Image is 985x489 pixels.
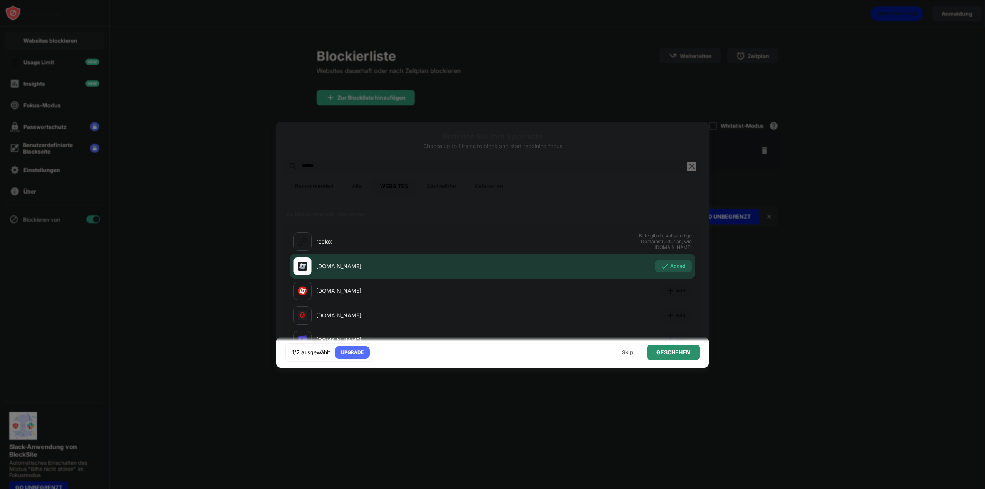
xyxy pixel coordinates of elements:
[298,286,307,295] img: favicons
[298,237,307,246] img: url.svg
[316,287,492,295] div: [DOMAIN_NAME]
[670,262,686,270] div: Added
[316,311,492,319] div: [DOMAIN_NAME]
[285,179,342,194] button: Recommended
[316,262,492,270] div: [DOMAIN_NAME]
[622,349,633,355] div: Skip
[285,210,365,218] div: Zu blockierende Websites
[285,131,700,142] h6: Erstellen Sie Ihre Sperrliste
[298,311,307,320] img: favicons
[341,349,364,356] div: UPGRADE
[676,336,686,344] div: Add
[289,162,298,171] img: search.svg
[466,179,512,194] button: Kategorien
[316,336,492,344] div: [DOMAIN_NAME]
[687,162,696,171] img: search-close
[656,349,690,355] div: GESCHEHEN
[285,143,700,149] div: Choose up to 1 items to block and start regaining focus
[613,233,692,250] span: Bitte gib die vollständige Domainstruktur an, wie [DOMAIN_NAME]
[676,287,686,295] div: Add
[417,179,466,194] button: Stichwörter
[292,349,330,356] div: 1/2 ausgewählt
[298,262,307,271] img: favicons
[371,179,417,194] button: WEBSITES
[298,335,307,345] img: favicons
[676,312,686,319] div: Add
[316,237,492,245] div: roblox
[342,179,371,194] button: Alle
